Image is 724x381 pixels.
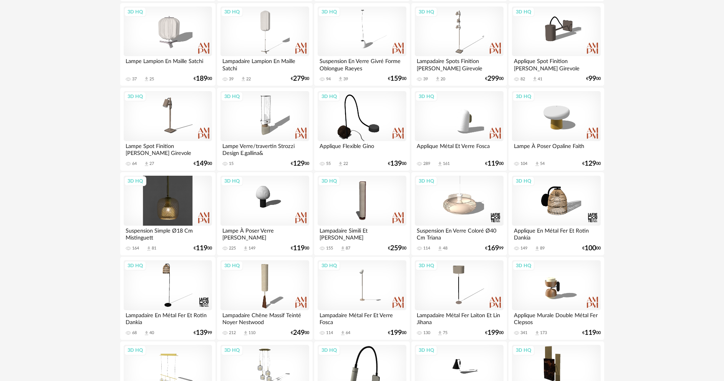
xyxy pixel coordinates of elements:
a: 3D HQ Lampadaire Spots Finition [PERSON_NAME] Girevole 39 Download icon 20 €29900 [411,3,507,86]
span: 139 [390,161,402,166]
a: 3D HQ Applique En Métal Fer Et Rotin Dankia 149 Download icon 89 €10000 [509,172,604,255]
a: 3D HQ Lampe Lampion En Maille Satchi 37 Download icon 25 €18900 [120,3,215,86]
span: Download icon [144,330,149,336]
a: 3D HQ Applique Spot Finition [PERSON_NAME] Girevole 82 Download icon 41 €9900 [509,3,604,86]
span: 129 [293,161,305,166]
div: 3D HQ [318,345,340,355]
div: Applique Spot Finition [PERSON_NAME] Girevole [512,56,600,72]
span: 149 [196,161,207,166]
div: 3D HQ [124,345,146,355]
a: 3D HQ Lampe À Poser Verre [PERSON_NAME] 225 Download icon 149 €11900 [217,172,312,255]
span: 299 [487,76,499,82]
span: Download icon [144,161,149,167]
a: 3D HQ Suspension En Verre Coloré Ø40 Cm Triana 114 Download icon 48 €16999 [411,172,507,255]
div: 64 [132,161,137,166]
div: 81 [152,246,156,251]
div: Lampadaire Métal Fer Laiton Et Lin Jihana [415,310,503,326]
span: Download icon [532,76,538,82]
span: 279 [293,76,305,82]
a: 3D HQ Lampe À Poser Opaline Faith 104 Download icon 54 €12900 [509,88,604,171]
a: 3D HQ Lampe Verre/travertin Strozzi Design E.gallina& 15 €12900 [217,88,312,171]
span: 100 [585,246,596,251]
span: 99 [588,76,596,82]
div: 3D HQ [512,176,535,186]
div: 289 [423,161,430,166]
div: Lampadaire Chêne Massif Teinté Noyer Nestwood [220,310,309,326]
div: 22 [343,161,348,166]
span: 169 [487,246,499,251]
div: 161 [443,161,450,166]
span: Download icon [534,161,540,167]
div: € 00 [291,246,309,251]
div: 3D HQ [318,176,340,186]
span: Download icon [437,246,443,251]
div: Lampadaire Simili Et [PERSON_NAME] [318,226,406,241]
span: 119 [196,246,207,251]
a: 3D HQ Lampadaire Lampion En Maille Satchi 39 Download icon 22 €27900 [217,3,312,86]
span: Download icon [338,76,343,82]
div: 3D HQ [124,92,146,101]
a: 3D HQ Lampadaire Simili Et [PERSON_NAME] 155 Download icon 87 €25900 [314,172,409,255]
div: 3D HQ [318,7,340,17]
span: Download icon [534,330,540,336]
div: € 00 [485,161,504,166]
div: Lampe À Poser Opaline Faith [512,141,600,156]
a: 3D HQ Lampadaire Chêne Massif Teinté Noyer Nestwood 212 Download icon 110 €24900 [217,257,312,340]
div: 3D HQ [512,7,535,17]
div: 3D HQ [124,261,146,271]
div: 212 [229,330,236,336]
div: 164 [132,246,139,251]
div: 87 [346,246,350,251]
div: 3D HQ [318,261,340,271]
div: 3D HQ [124,7,146,17]
div: 3D HQ [124,176,146,186]
span: Download icon [340,330,346,336]
span: 199 [390,330,402,336]
div: 130 [423,330,430,336]
div: 110 [249,330,255,336]
div: 3D HQ [221,92,243,101]
div: 155 [326,246,333,251]
span: 119 [487,161,499,166]
div: 40 [149,330,154,336]
span: Download icon [437,161,443,167]
div: 3D HQ [415,7,437,17]
span: 199 [487,330,499,336]
div: 55 [326,161,331,166]
div: 3D HQ [415,345,437,355]
div: Applique En Métal Fer Et Rotin Dankia [512,226,600,241]
span: 129 [585,161,596,166]
a: 3D HQ Lampadaire Métal Fer Et Verre Fosca 114 Download icon 64 €19900 [314,257,409,340]
a: 3D HQ Applique Murale Double Métal Fer Clepsos 341 Download icon 173 €11900 [509,257,604,340]
div: 22 [246,77,251,82]
span: Download icon [340,246,346,251]
div: Applique Métal Et Verre Fosca [415,141,503,156]
div: 3D HQ [415,176,437,186]
div: € 00 [291,76,309,82]
div: € 00 [388,246,406,251]
a: 3D HQ Applique Flexible Gino 55 Download icon 22 €13900 [314,88,409,171]
span: Download icon [243,330,249,336]
a: 3D HQ Suspension Simple Ø18 Cm Mistinguett 164 Download icon 81 €11900 [120,172,215,255]
div: € 00 [194,76,212,82]
div: € 00 [582,330,601,336]
div: Applique Murale Double Métal Fer Clepsos [512,310,600,326]
div: 20 [441,77,445,82]
div: 149 [249,246,255,251]
div: € 00 [485,330,504,336]
div: 37 [132,77,137,82]
div: 3D HQ [221,7,243,17]
span: 189 [196,76,207,82]
span: 119 [585,330,596,336]
div: 3D HQ [512,92,535,101]
div: Lampe Verre/travertin Strozzi Design E.gallina& [220,141,309,156]
div: 82 [520,77,525,82]
div: 3D HQ [221,261,243,271]
div: € 00 [582,161,601,166]
div: Suspension Simple Ø18 Cm Mistinguett [124,226,212,241]
div: € 00 [194,246,212,251]
div: 114 [326,330,333,336]
div: 15 [229,161,234,166]
div: € 99 [485,246,504,251]
div: Lampe Lampion En Maille Satchi [124,56,212,72]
